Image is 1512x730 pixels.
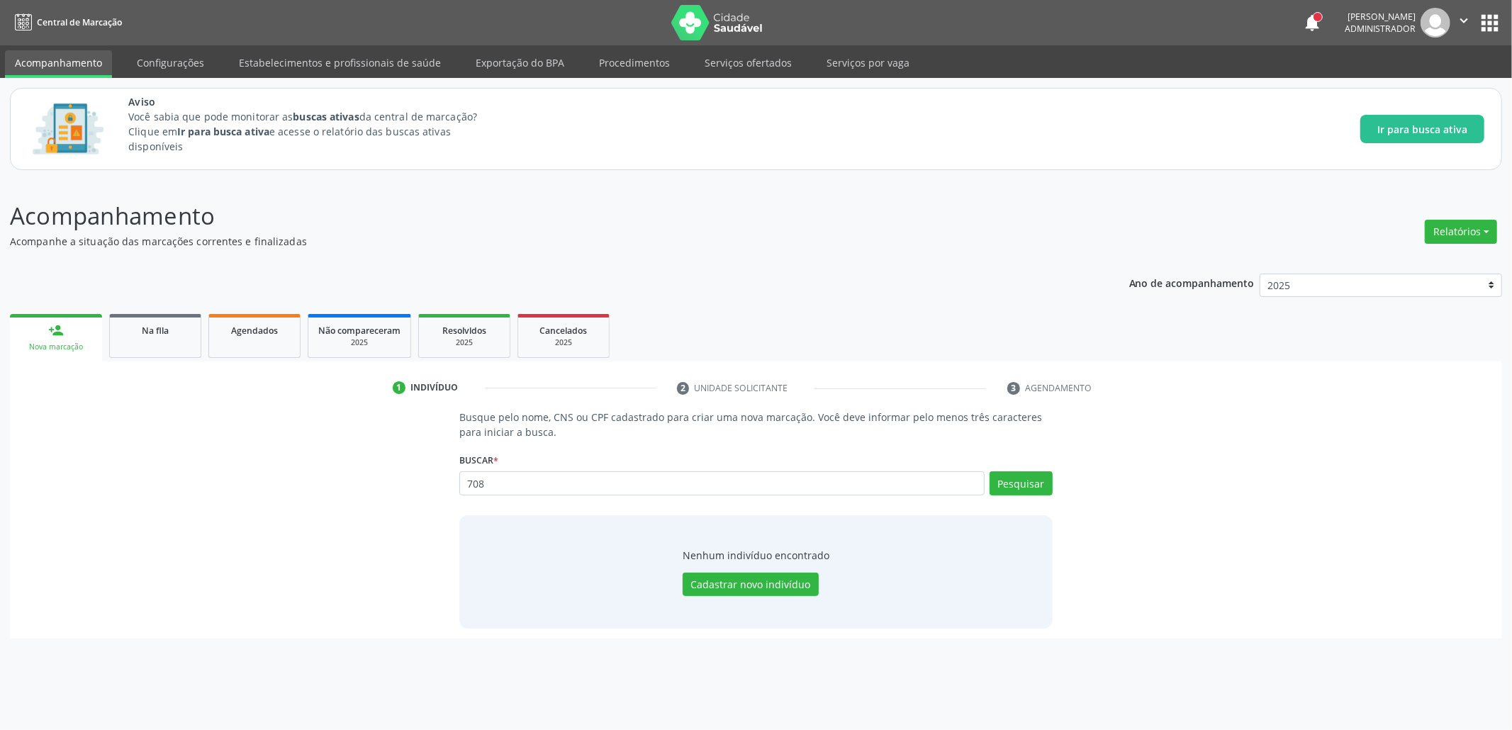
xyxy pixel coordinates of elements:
[293,110,359,123] strong: buscas ativas
[1129,274,1255,291] p: Ano de acompanhamento
[1450,8,1477,38] button: 
[20,342,92,352] div: Nova marcação
[459,449,498,471] label: Buscar
[1421,8,1450,38] img: img
[442,325,486,337] span: Resolvidos
[5,50,112,78] a: Acompanhamento
[990,471,1053,495] button: Pesquisar
[1345,11,1416,23] div: [PERSON_NAME]
[817,50,919,75] a: Serviços por vaga
[10,11,122,34] a: Central de Marcação
[589,50,680,75] a: Procedimentos
[1377,122,1467,137] span: Ir para busca ativa
[128,109,503,154] p: Você sabia que pode monitorar as da central de marcação? Clique em e acesse o relatório das busca...
[177,125,269,138] strong: Ir para busca ativa
[318,337,401,348] div: 2025
[695,50,802,75] a: Serviços ofertados
[459,471,985,495] input: Busque por nome, CNS ou CPF
[683,573,819,597] button: Cadastrar novo indivíduo
[142,325,169,337] span: Na fila
[48,322,64,338] div: person_add
[1456,13,1472,28] i: 
[10,234,1055,249] p: Acompanhe a situação das marcações correntes e finalizadas
[540,325,588,337] span: Cancelados
[410,381,458,394] div: Indivíduo
[1345,23,1416,35] span: Administrador
[683,548,829,563] div: Nenhum indivíduo encontrado
[393,381,405,394] div: 1
[528,337,599,348] div: 2025
[1477,11,1502,35] button: apps
[10,198,1055,234] p: Acompanhamento
[128,94,503,109] span: Aviso
[429,337,500,348] div: 2025
[466,50,574,75] a: Exportação do BPA
[459,410,1053,439] p: Busque pelo nome, CNS ou CPF cadastrado para criar uma nova marcação. Você deve informar pelo men...
[1360,115,1484,143] button: Ir para busca ativa
[1302,13,1322,33] button: notifications
[37,16,122,28] span: Central de Marcação
[231,325,278,337] span: Agendados
[318,325,401,337] span: Não compareceram
[28,97,108,161] img: Imagem de CalloutCard
[1425,220,1497,244] button: Relatórios
[127,50,214,75] a: Configurações
[229,50,451,75] a: Estabelecimentos e profissionais de saúde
